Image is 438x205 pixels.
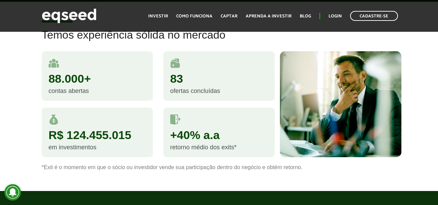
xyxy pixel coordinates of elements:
[42,29,397,51] h2: Temos experiência sólida no mercado
[49,58,59,68] img: user.svg
[42,164,397,170] p: *Exit é o momento em que o sócio ou investidor vende sua participação dentro do negócio e obtém r...
[49,129,146,141] div: R$ 124.455.015
[49,114,59,125] img: money.svg
[170,144,268,150] div: retorno médio dos exits*
[170,73,268,84] div: 83
[170,129,268,141] div: +40% a.a
[170,88,268,94] div: ofertas concluídas
[246,14,292,18] a: Aprenda a investir
[49,88,146,94] div: contas abertas
[49,73,146,84] div: 88.000+
[300,14,311,18] a: Blog
[42,7,96,25] img: EqSeed
[148,14,168,18] a: Investir
[350,11,398,21] a: Cadastre-se
[176,14,212,18] a: Como funciona
[170,58,180,68] img: rodadas.svg
[49,144,146,150] div: em investimentos
[221,14,237,18] a: Captar
[170,114,181,125] img: saidas.svg
[328,14,342,18] a: Login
